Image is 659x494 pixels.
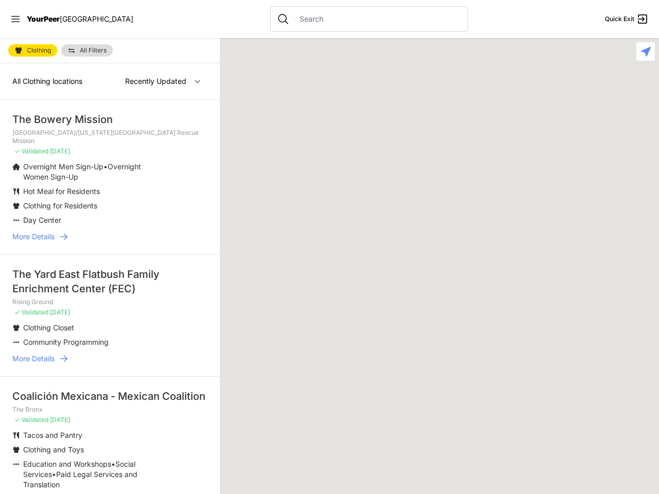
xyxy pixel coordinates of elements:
div: Manhattan [544,72,557,88]
div: Avenue Church [535,310,548,326]
span: Clothing and Toys [23,445,84,454]
div: Pathways Adult Drop-In Program [340,270,353,286]
div: Ford Hall [425,95,438,112]
span: More Details [12,232,55,242]
span: [DATE] [50,308,70,316]
span: [GEOGRAPHIC_DATA] [60,14,133,23]
span: Hot Meal for Residents [23,187,100,196]
span: ✓ Validated [14,308,48,316]
span: Quick Exit [605,15,634,23]
span: Clothing [27,47,51,54]
div: The Bowery Mission [12,112,207,127]
div: Manhattan [429,379,442,396]
div: Manhattan [556,98,568,114]
a: Quick Exit [605,13,649,25]
input: Search [293,14,461,24]
span: All Clothing locations [12,77,82,85]
span: More Details [12,354,55,364]
p: [GEOGRAPHIC_DATA]/[US_STATE][GEOGRAPHIC_DATA] Rescue Mission [12,129,207,145]
span: Education and Workshops [23,460,111,468]
p: Rising Ground [12,298,207,306]
span: [DATE] [50,416,70,424]
span: Overnight Men Sign-Up [23,162,103,171]
a: Clothing [8,44,57,57]
span: • [52,470,56,479]
span: • [103,162,108,171]
a: All Filters [61,44,113,57]
span: Clothing for Residents [23,201,97,210]
div: The PILLARS – Holistic Recovery Support [502,66,515,83]
div: Fancy Thrift Shop [586,462,599,479]
span: All Filters [80,47,107,54]
a: More Details [12,354,207,364]
span: ✓ Validated [14,147,48,155]
span: Day Center [23,216,61,224]
div: The Yard East Flatbush Family Enrichment Center (FEC) [12,267,207,296]
div: Coalición Mexicana - Mexican Coalition [12,389,207,403]
div: East Harlem [571,99,584,116]
span: Community Programming [23,338,109,346]
span: Tacos and Pantry [23,431,82,439]
div: Manhattan [442,56,455,73]
div: The Cathedral Church of St. John the Divine [449,120,462,136]
a: YourPeer[GEOGRAPHIC_DATA] [27,16,133,22]
span: Clothing Closet [23,323,74,332]
div: Uptown/Harlem DYCD Youth Drop-in Center [528,76,541,92]
span: [DATE] [50,147,70,155]
span: • [111,460,115,468]
div: Main Location [600,128,613,145]
div: 9th Avenue Drop-in Center [290,430,303,447]
p: The Bronx [12,405,207,414]
span: YourPeer [27,14,60,23]
a: More Details [12,232,207,242]
span: ✓ Validated [14,416,48,424]
span: Paid Legal Services and Translation [23,470,137,489]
